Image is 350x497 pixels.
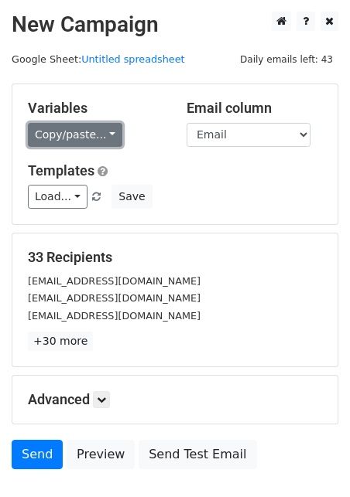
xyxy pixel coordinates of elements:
[187,100,322,117] h5: Email column
[12,53,185,65] small: Google Sheet:
[28,123,122,147] a: Copy/paste...
[28,391,322,408] h5: Advanced
[28,310,201,322] small: [EMAIL_ADDRESS][DOMAIN_NAME]
[28,162,94,179] a: Templates
[28,249,322,266] h5: 33 Recipients
[81,53,184,65] a: Untitled spreadsheet
[28,292,201,304] small: [EMAIL_ADDRESS][DOMAIN_NAME]
[28,275,201,287] small: [EMAIL_ADDRESS][DOMAIN_NAME]
[12,440,63,469] a: Send
[235,53,338,65] a: Daily emails left: 43
[28,332,93,351] a: +30 more
[139,440,256,469] a: Send Test Email
[28,100,163,117] h5: Variables
[12,12,338,38] h2: New Campaign
[28,185,87,209] a: Load...
[67,440,135,469] a: Preview
[235,51,338,68] span: Daily emails left: 43
[112,185,152,209] button: Save
[273,423,350,497] iframe: Chat Widget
